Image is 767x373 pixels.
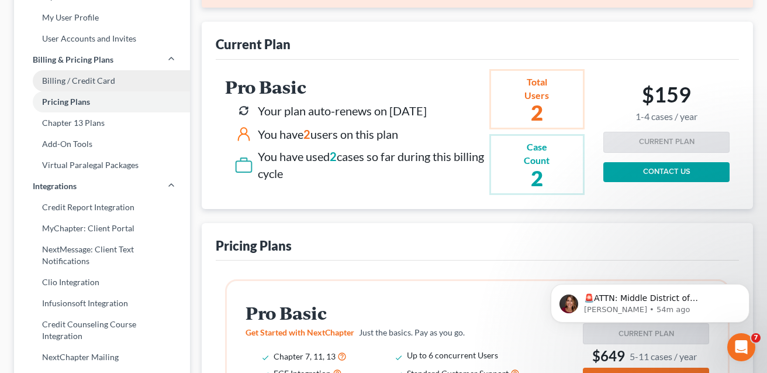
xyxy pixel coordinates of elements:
[519,102,555,123] h2: 2
[519,76,555,102] div: Total Users
[303,127,310,141] span: 2
[216,36,291,53] div: Current Plan
[14,155,190,176] a: Virtual Paralegal Packages
[14,239,190,272] a: NextMessage: Client Text Notifications
[14,293,190,314] a: Infusionsoft Integration
[14,112,190,134] a: Chapter 13 Plans
[14,314,190,347] a: Credit Counseling Course Integration
[330,149,337,163] span: 2
[359,327,465,337] span: Just the basics. Pay as you go.
[14,197,190,218] a: Credit Report Integration
[14,70,190,91] a: Billing / Credit Card
[274,351,336,361] span: Chapter 7, 11, 13
[727,333,755,361] iframe: Intercom live chat
[14,91,190,112] a: Pricing Plans
[407,350,498,360] span: Up to 6 concurrent Users
[533,259,767,341] iframe: Intercom notifications message
[630,350,697,362] small: 5-11 cases / year
[14,272,190,293] a: Clio Integration
[14,218,190,239] a: MyChapter: Client Portal
[14,7,190,28] a: My User Profile
[225,77,485,97] h2: Pro Basic
[603,132,730,153] button: CURRENT PLAN
[258,148,485,182] div: You have used cases so far during this billing cycle
[33,54,113,66] span: Billing & Pricing Plans
[258,126,398,143] div: You have users on this plan
[246,303,545,323] h2: Pro Basic
[258,102,427,119] div: Your plan auto-renews on [DATE]
[603,162,730,182] a: CONTACT US
[246,327,354,337] span: Get Started with NextChapter
[14,347,190,368] a: NextChapter Mailing
[583,347,709,365] h3: $649
[14,28,190,49] a: User Accounts and Invites
[14,134,190,155] a: Add-On Tools
[751,333,761,343] span: 7
[519,167,555,189] h2: 2
[216,237,292,254] div: Pricing Plans
[33,180,77,192] span: Integrations
[14,176,190,197] a: Integrations
[14,49,190,70] a: Billing & Pricing Plans
[519,141,555,167] div: Case Count
[635,82,697,122] h2: $159
[635,111,697,122] small: 1-4 cases / year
